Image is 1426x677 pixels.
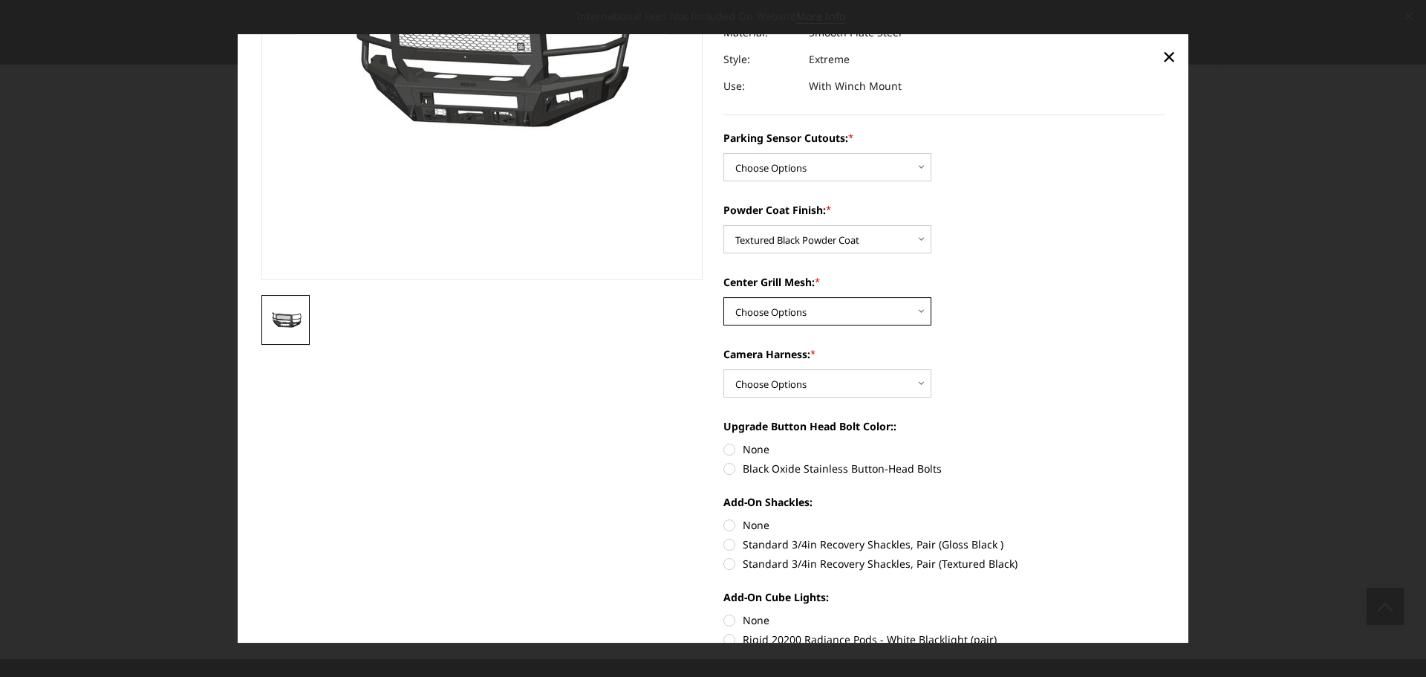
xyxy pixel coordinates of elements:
label: Camera Harness: [723,346,1165,362]
label: None [723,612,1165,628]
dt: Use: [723,73,798,100]
span: × [1162,40,1176,72]
dt: Style: [723,46,798,73]
label: Add-On Shackles: [723,494,1165,510]
label: Center Grill Mesh: [723,274,1165,290]
label: None [723,517,1165,533]
dd: With Winch Mount [809,73,902,100]
label: Powder Coat Finish: [723,202,1165,218]
label: Add-On Cube Lights: [723,589,1165,605]
dd: Extreme [809,46,850,73]
dd: Smooth Plate Steel [809,19,902,46]
label: Rigid 20200 Radiance Pods - White Blacklight (pair) [723,632,1165,647]
label: Black Oxide Stainless Button-Head Bolts [723,461,1165,476]
a: Close [1157,45,1181,68]
img: 2023-2025 Ford F450-550-A2 Series-Extreme Front Bumper (winch mount) [266,311,306,329]
label: Standard 3/4in Recovery Shackles, Pair (Textured Black) [723,556,1165,571]
label: Parking Sensor Cutouts: [723,130,1165,146]
label: None [723,441,1165,457]
label: Upgrade Button Head Bolt Color:: [723,418,1165,434]
label: Standard 3/4in Recovery Shackles, Pair (Gloss Black ) [723,537,1165,552]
